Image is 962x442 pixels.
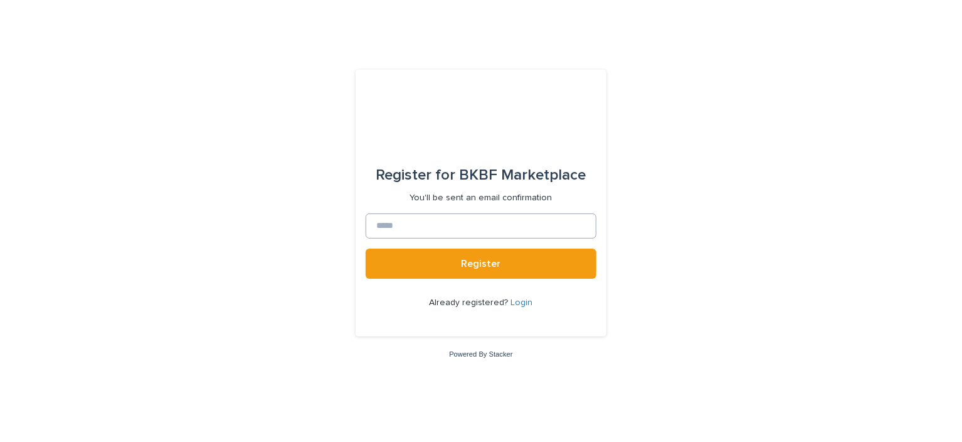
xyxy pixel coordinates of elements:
[418,100,544,137] img: l65f3yHPToSKODuEVUav
[511,298,533,307] a: Login
[410,193,552,203] p: You'll be sent an email confirmation
[376,168,456,183] span: Register for
[449,350,512,358] a: Powered By Stacker
[376,158,586,193] div: BKBF Marketplace
[462,259,501,269] span: Register
[430,298,511,307] span: Already registered?
[366,249,596,279] button: Register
